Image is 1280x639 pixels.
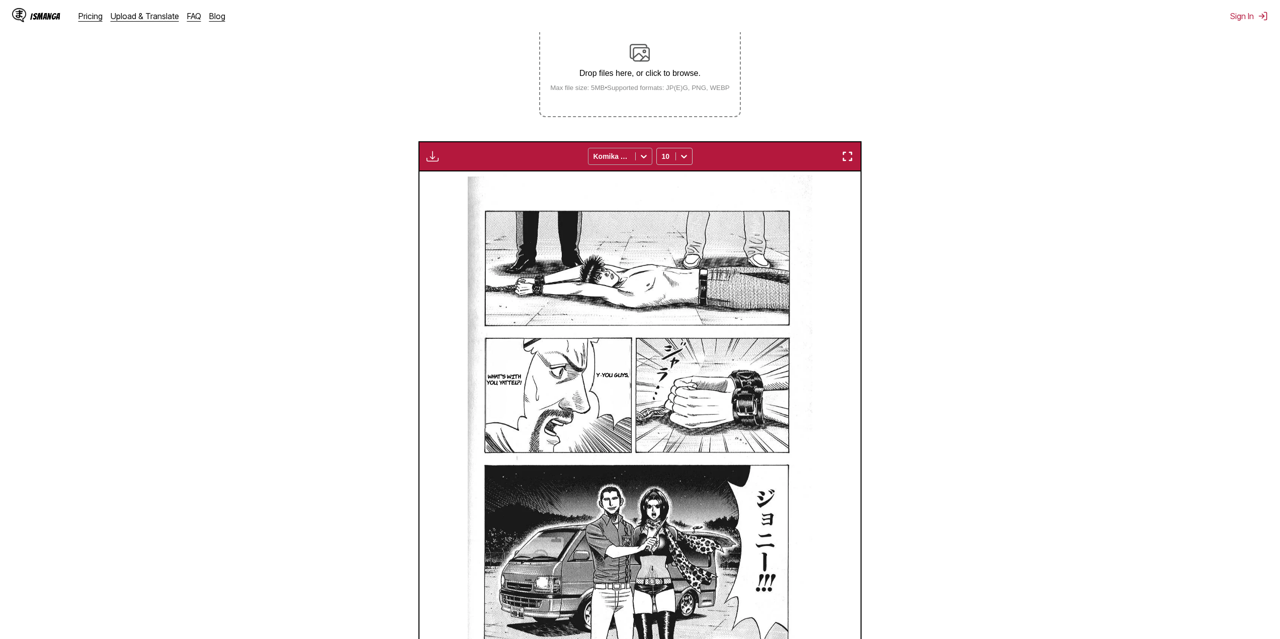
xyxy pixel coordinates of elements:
p: Drop files here, or click to browse. [542,69,738,78]
a: Pricing [78,11,103,21]
div: IsManga [30,12,60,21]
a: FAQ [187,11,201,21]
a: IsManga LogoIsManga [12,8,78,24]
img: Enter fullscreen [841,150,854,162]
img: IsManga Logo [12,8,26,22]
img: Sign out [1258,11,1268,21]
p: Y-You guys... [594,370,631,380]
p: What's with you, Yattel?! [485,371,525,387]
img: Download translated images [426,150,439,162]
small: Max file size: 5MB • Supported formats: JP(E)G, PNG, WEBP [542,84,738,92]
button: Sign In [1230,11,1268,21]
a: Upload & Translate [111,11,179,21]
a: Blog [209,11,225,21]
